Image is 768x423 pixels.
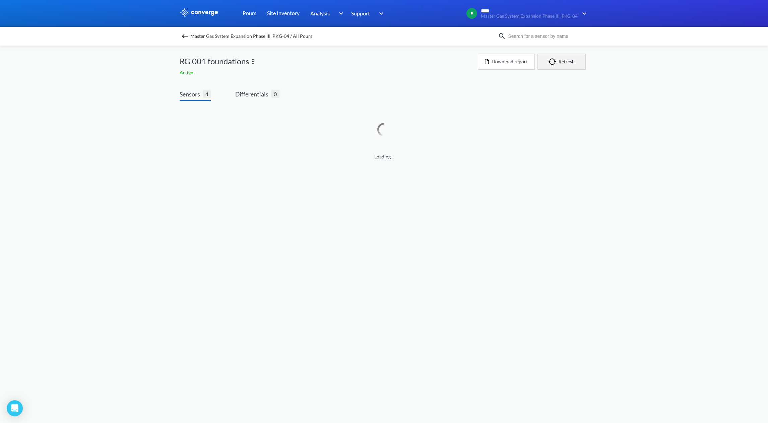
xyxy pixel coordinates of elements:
span: Differentials [235,89,271,99]
span: - [194,70,197,75]
img: icon-file.svg [485,59,489,64]
div: Open Intercom Messenger [7,400,23,416]
img: logo_ewhite.svg [180,8,218,17]
button: Refresh [537,54,586,70]
span: 0 [271,90,279,98]
span: RG 001 foundations [180,55,249,68]
img: icon-search.svg [498,32,506,40]
span: Sensors [180,89,203,99]
span: Active [180,70,194,75]
img: downArrow.svg [375,9,385,17]
img: icon-refresh.svg [549,58,559,65]
span: Master Gas System Expansion Phase III, PKG-04 / All Pours [190,31,312,41]
input: Search for a sensor by name [506,32,587,40]
span: Analysis [310,9,330,17]
img: more.svg [249,58,257,66]
span: 4 [203,90,211,98]
span: Support [351,9,370,17]
img: downArrow.svg [334,9,345,17]
span: Master Gas System Expansion Phase III, PKG-04 [481,14,578,19]
img: backspace.svg [181,32,189,40]
span: Loading... [180,153,588,160]
button: Download report [478,54,535,70]
img: downArrow.svg [578,9,588,17]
